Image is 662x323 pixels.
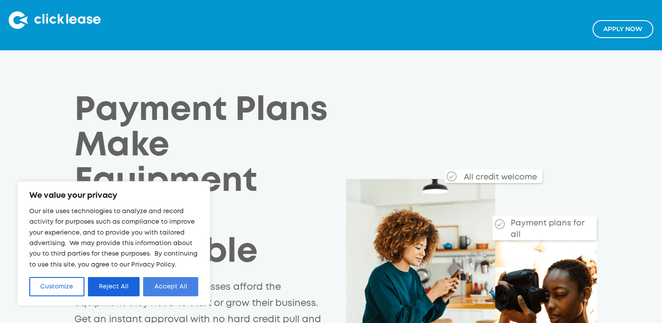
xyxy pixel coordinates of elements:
div: We value your privacy [18,181,210,305]
a: Apply NOw [592,20,653,38]
img: Checkmark_callout [495,219,504,229]
button: Customize [29,277,84,296]
button: Accept All [143,277,198,296]
p: We value your privacy [29,190,198,201]
h1: Payment Plans Make Equipment More Affordable [74,93,347,270]
div: Payment plans for all [507,212,590,240]
span: Our site uses technologies to analyze and record activity for purposes such as compliance to impr... [29,209,197,267]
button: Reject All [88,277,140,296]
img: Checkmark_callout [447,172,456,181]
img: Clicklease logo [9,11,101,29]
div: All credit welcome [429,166,543,183]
